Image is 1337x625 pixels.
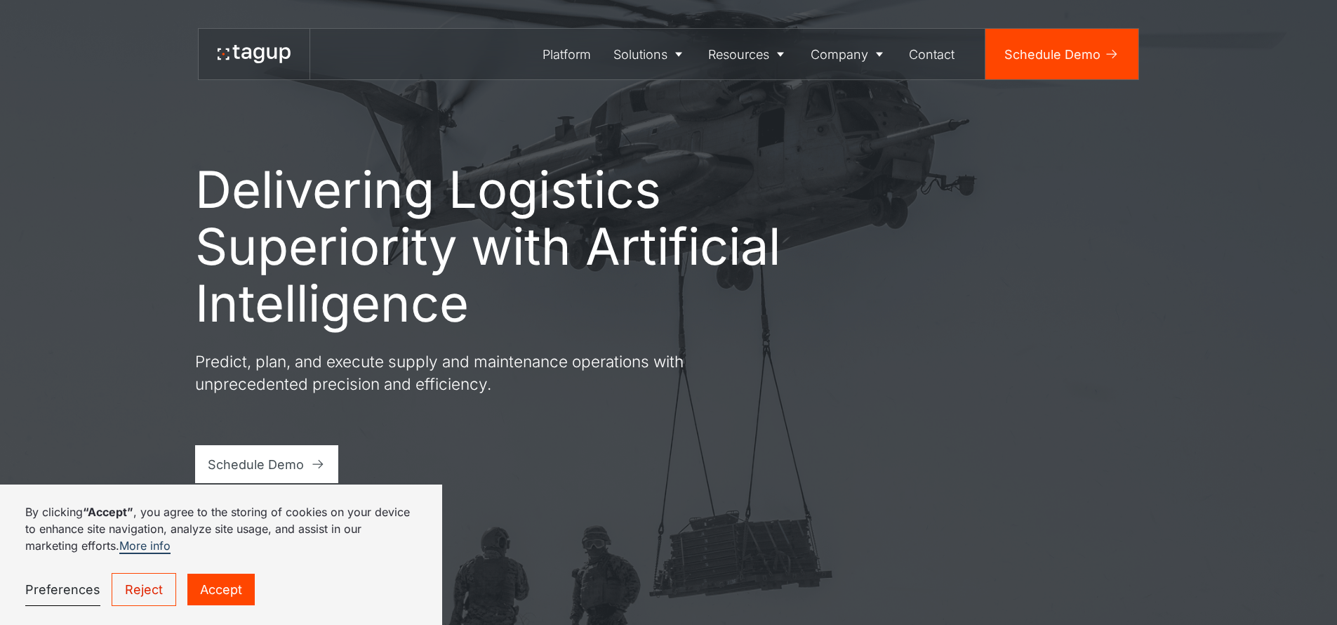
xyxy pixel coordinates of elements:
[119,539,171,554] a: More info
[208,455,304,474] div: Schedule Demo
[25,574,100,606] a: Preferences
[602,29,698,79] a: Solutions
[195,350,700,395] p: Predict, plan, and execute supply and maintenance operations with unprecedented precision and eff...
[909,45,954,64] div: Contact
[708,45,769,64] div: Resources
[195,161,785,331] h1: Delivering Logistics Superiority with Artificial Intelligence
[1004,45,1100,64] div: Schedule Demo
[543,45,591,64] div: Platform
[898,29,966,79] a: Contact
[698,29,800,79] a: Resources
[187,574,255,605] a: Accept
[25,504,417,554] p: By clicking , you agree to the storing of cookies on your device to enhance site navigation, anal...
[811,45,868,64] div: Company
[83,505,133,519] strong: “Accept”
[195,445,339,483] a: Schedule Demo
[985,29,1138,79] a: Schedule Demo
[112,573,176,606] a: Reject
[532,29,603,79] a: Platform
[613,45,667,64] div: Solutions
[799,29,898,79] a: Company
